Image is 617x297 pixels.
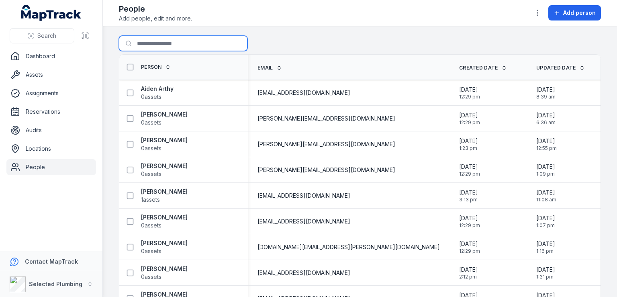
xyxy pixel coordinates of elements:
a: Aiden Arthy0assets [141,85,174,101]
span: Search [37,32,56,40]
a: [PERSON_NAME]0assets [141,239,188,255]
span: [DATE] [459,137,478,145]
a: Reservations [6,104,96,120]
span: 6:36 am [536,119,556,126]
span: [DATE] [536,188,556,197]
span: [DOMAIN_NAME][EMAIL_ADDRESS][PERSON_NAME][DOMAIN_NAME] [257,243,440,251]
strong: [PERSON_NAME] [141,136,188,144]
span: Created Date [459,65,498,71]
span: 0 assets [141,221,161,229]
a: [PERSON_NAME]0assets [141,162,188,178]
time: 8/11/2025, 11:08:49 AM [536,188,556,203]
button: Search [10,28,74,43]
span: [DATE] [459,163,480,171]
time: 5/14/2025, 2:12:32 PM [459,266,478,280]
a: Email [257,65,282,71]
span: [EMAIL_ADDRESS][DOMAIN_NAME] [257,217,350,225]
span: 1 assets [141,196,160,204]
span: 1:31 pm [536,274,555,280]
time: 8/18/2025, 8:39:46 AM [536,86,556,100]
strong: [PERSON_NAME] [141,162,188,170]
span: [EMAIL_ADDRESS][DOMAIN_NAME] [257,89,350,97]
span: 0 assets [141,119,161,127]
strong: Aiden Arthy [141,85,174,93]
span: [PERSON_NAME][EMAIL_ADDRESS][DOMAIN_NAME] [257,115,395,123]
span: 12:29 pm [459,248,480,254]
a: Updated Date [536,65,585,71]
time: 8/11/2025, 1:07:47 PM [536,214,555,229]
span: 0 assets [141,93,161,101]
span: 1:09 pm [536,171,555,177]
span: [DATE] [459,266,478,274]
strong: [PERSON_NAME] [141,213,188,221]
a: Assets [6,67,96,83]
a: Person [141,64,171,70]
button: Add person [548,5,601,20]
a: Audits [6,122,96,138]
span: 12:55 pm [536,145,557,152]
span: [DATE] [536,111,556,119]
strong: Contact MapTrack [25,258,78,265]
h2: People [119,3,192,14]
time: 1/14/2025, 12:29:42 PM [459,240,480,254]
time: 8/18/2025, 1:09:45 PM [536,163,555,177]
span: 1:07 pm [536,222,555,229]
span: [EMAIL_ADDRESS][DOMAIN_NAME] [257,192,350,200]
span: [DATE] [459,214,480,222]
time: 1/14/2025, 12:29:42 PM [459,214,480,229]
span: 1:23 pm [459,145,478,152]
span: 12:29 pm [459,171,480,177]
span: Updated Date [536,65,576,71]
span: 8:39 am [536,94,556,100]
span: 0 assets [141,273,161,281]
a: Dashboard [6,48,96,64]
strong: [PERSON_NAME] [141,239,188,247]
span: 12:29 pm [459,222,480,229]
time: 8/15/2025, 6:36:29 AM [536,111,556,126]
span: [DATE] [536,137,557,145]
a: [PERSON_NAME]0assets [141,136,188,152]
a: [PERSON_NAME]1assets [141,188,188,204]
span: 0 assets [141,170,161,178]
a: [PERSON_NAME]0assets [141,213,188,229]
strong: Selected Plumbing [29,281,82,287]
a: [PERSON_NAME]0assets [141,111,188,127]
span: 11:08 am [536,197,556,203]
strong: [PERSON_NAME] [141,188,188,196]
span: 12:29 pm [459,94,480,100]
span: Add person [563,9,596,17]
time: 8/11/2025, 1:16:06 PM [536,240,555,254]
time: 2/13/2025, 1:23:00 PM [459,137,478,152]
span: [DATE] [536,266,555,274]
a: MapTrack [21,5,82,21]
span: 2:12 pm [459,274,478,280]
span: [DATE] [459,111,480,119]
a: People [6,159,96,175]
time: 1/14/2025, 12:29:42 PM [459,163,480,177]
span: Email [257,65,273,71]
time: 8/18/2025, 12:55:35 PM [536,137,557,152]
span: [DATE] [459,86,480,94]
span: 3:13 pm [459,197,478,203]
span: [DATE] [459,188,478,197]
span: 1:16 pm [536,248,555,254]
span: Add people, edit and more. [119,14,192,23]
span: Person [141,64,162,70]
span: [PERSON_NAME][EMAIL_ADDRESS][DOMAIN_NAME] [257,166,395,174]
span: [DATE] [536,214,555,222]
span: [EMAIL_ADDRESS][DOMAIN_NAME] [257,269,350,277]
time: 8/11/2025, 1:31:49 PM [536,266,555,280]
strong: [PERSON_NAME] [141,265,188,273]
a: Assignments [6,85,96,101]
a: Created Date [459,65,507,71]
time: 1/14/2025, 12:29:42 PM [459,86,480,100]
span: [PERSON_NAME][EMAIL_ADDRESS][DOMAIN_NAME] [257,140,395,148]
span: [DATE] [536,240,555,248]
span: 12:29 pm [459,119,480,126]
strong: [PERSON_NAME] [141,111,188,119]
span: 0 assets [141,247,161,255]
span: [DATE] [536,86,556,94]
time: 1/14/2025, 12:29:42 PM [459,111,480,126]
span: [DATE] [536,163,555,171]
a: [PERSON_NAME]0assets [141,265,188,281]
